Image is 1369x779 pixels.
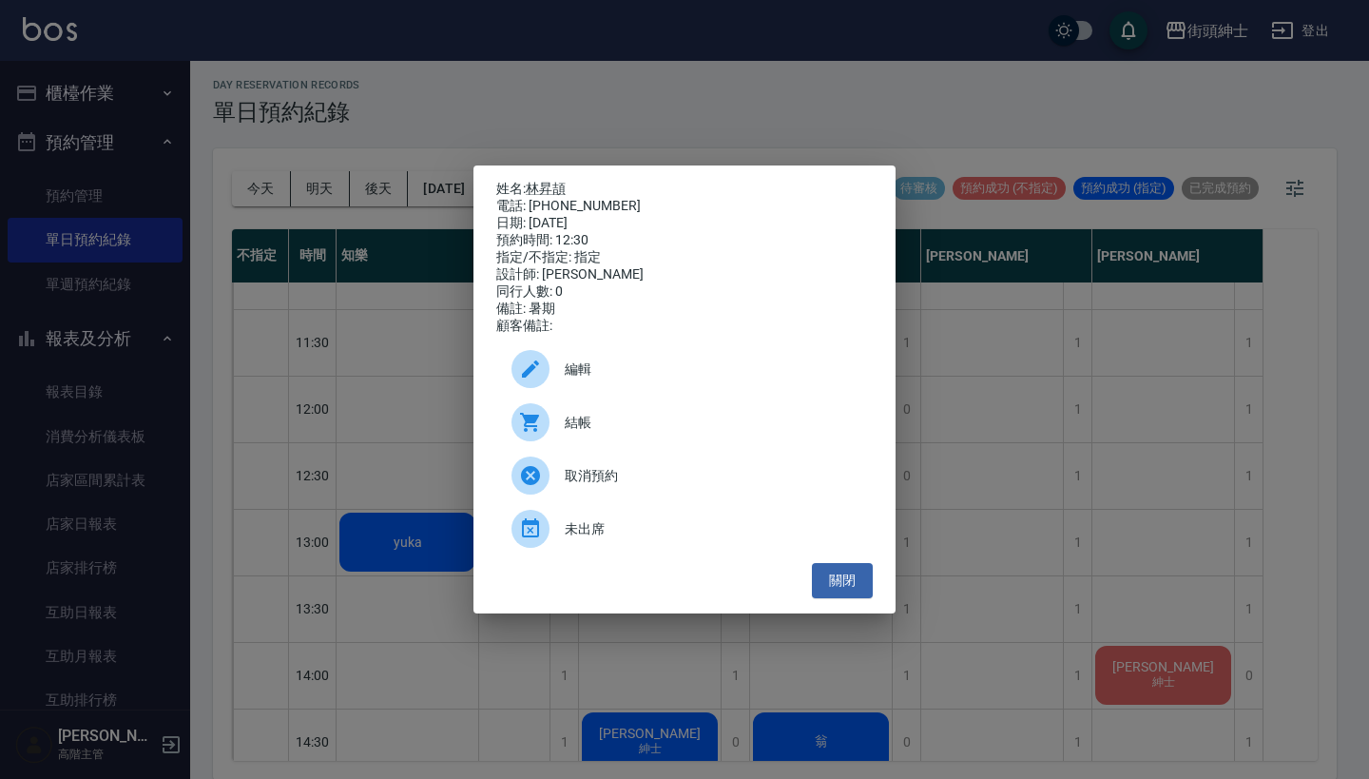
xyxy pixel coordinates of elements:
span: 未出席 [565,519,858,539]
span: 結帳 [565,413,858,433]
span: 取消預約 [565,466,858,486]
div: 同行人數: 0 [496,283,873,301]
div: 未出席 [496,502,873,555]
div: 取消預約 [496,449,873,502]
div: 指定/不指定: 指定 [496,249,873,266]
div: 編輯 [496,342,873,396]
div: 設計師: [PERSON_NAME] [496,266,873,283]
div: 顧客備註: [496,318,873,335]
a: 林昇頡 [526,181,566,196]
div: 日期: [DATE] [496,215,873,232]
p: 姓名: [496,181,873,198]
button: 關閉 [812,563,873,598]
div: 電話: [PHONE_NUMBER] [496,198,873,215]
span: 編輯 [565,360,858,380]
a: 結帳 [496,396,873,449]
div: 預約時間: 12:30 [496,232,873,249]
div: 備註: 暑期 [496,301,873,318]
